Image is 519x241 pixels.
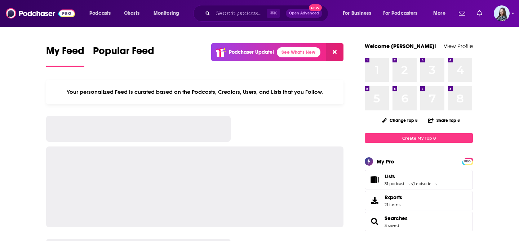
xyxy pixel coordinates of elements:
span: Exports [385,194,402,201]
div: My Pro [377,158,394,165]
span: My Feed [46,45,84,61]
span: Charts [124,8,139,18]
input: Search podcasts, credits, & more... [213,8,267,19]
button: Open AdvancedNew [286,9,322,18]
span: Lists [365,170,473,189]
span: 21 items [385,202,402,207]
a: View Profile [444,43,473,49]
button: open menu [428,8,454,19]
a: Create My Top 8 [365,133,473,143]
a: My Feed [46,45,84,67]
a: Charts [119,8,144,19]
span: For Business [343,8,371,18]
span: ⌘ K [267,9,280,18]
a: 31 podcast lists [385,181,413,186]
button: Change Top 8 [377,116,422,125]
span: Searches [365,212,473,231]
a: Popular Feed [93,45,154,67]
button: open menu [148,8,188,19]
button: Share Top 8 [428,113,460,127]
a: Welcome [PERSON_NAME]! [365,43,436,49]
span: Monitoring [154,8,179,18]
span: For Podcasters [383,8,418,18]
button: open menu [338,8,380,19]
a: Lists [367,175,382,185]
img: Podchaser - Follow, Share and Rate Podcasts [6,6,75,20]
span: Open Advanced [289,12,319,15]
span: Lists [385,173,395,180]
a: Show notifications dropdown [456,7,468,19]
a: See What's New [277,47,320,57]
button: open menu [378,8,428,19]
button: Show profile menu [494,5,510,21]
a: Lists [385,173,438,180]
span: , [413,181,413,186]
a: PRO [463,158,472,164]
span: More [433,8,445,18]
span: Podcasts [89,8,111,18]
a: 1 episode list [413,181,438,186]
a: Searches [385,215,408,222]
a: Show notifications dropdown [474,7,485,19]
a: 3 saved [385,223,399,228]
span: New [309,4,322,11]
div: Your personalized Feed is curated based on the Podcasts, Creators, Users, and Lists that you Follow. [46,80,343,104]
span: Popular Feed [93,45,154,61]
button: open menu [84,8,120,19]
span: Exports [367,196,382,206]
span: PRO [463,159,472,164]
a: Exports [365,191,473,210]
div: Search podcasts, credits, & more... [200,5,335,22]
img: User Profile [494,5,510,21]
a: Searches [367,216,382,227]
span: Logged in as brookefortierpr [494,5,510,21]
p: Podchaser Update! [229,49,274,55]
